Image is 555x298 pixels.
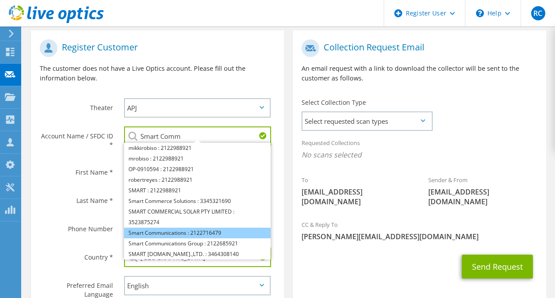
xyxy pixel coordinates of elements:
[124,228,271,238] li: Smart Communications : 2122716479
[124,196,271,206] li: Smart Commerce Solutions : 3345321690
[419,171,546,211] div: Sender & From
[302,232,537,241] span: [PERSON_NAME][EMAIL_ADDRESS][DOMAIN_NAME]
[40,64,275,83] p: The customer does not have a Live Optics account. Please fill out the information below.
[40,163,113,177] label: First Name *
[293,134,546,166] div: Requested Collections
[302,98,366,107] label: Select Collection Type
[124,164,271,175] li: OP-0910594 : 2122988921
[302,187,411,206] span: [EMAIL_ADDRESS][DOMAIN_NAME]
[124,185,271,196] li: SMART : 2122988921
[40,126,113,149] label: Account Name / SFDC ID *
[124,249,271,260] li: SMART COMMUNITY.CO.,LTD. : 3464308140
[462,255,533,279] button: Send Request
[302,64,537,83] p: An email request with a link to download the collector will be sent to the customer as follows.
[124,143,271,153] li: mikkirobiso : 2122988921
[124,238,271,249] li: Smart Communications Group : 2122685921
[476,9,484,17] svg: \n
[40,248,113,262] label: Country *
[293,215,546,246] div: CC & Reply To
[293,171,419,211] div: To
[40,219,113,233] label: Phone Number
[124,175,271,185] li: robertreyes : 2122988921
[302,112,431,130] span: Select requested scan types
[124,206,271,228] li: SMART COMMERCIAL SOLAR PTY LIMITED : 3523875274
[428,187,537,206] span: [EMAIL_ADDRESS][DOMAIN_NAME]
[124,153,271,164] li: mrobiso : 2122988921
[40,191,113,205] label: Last Name *
[302,39,532,57] h1: Collection Request Email
[40,39,271,57] h1: Register Customer
[302,150,537,160] span: No scans selected
[531,6,545,20] span: RC
[40,98,113,112] label: Theater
